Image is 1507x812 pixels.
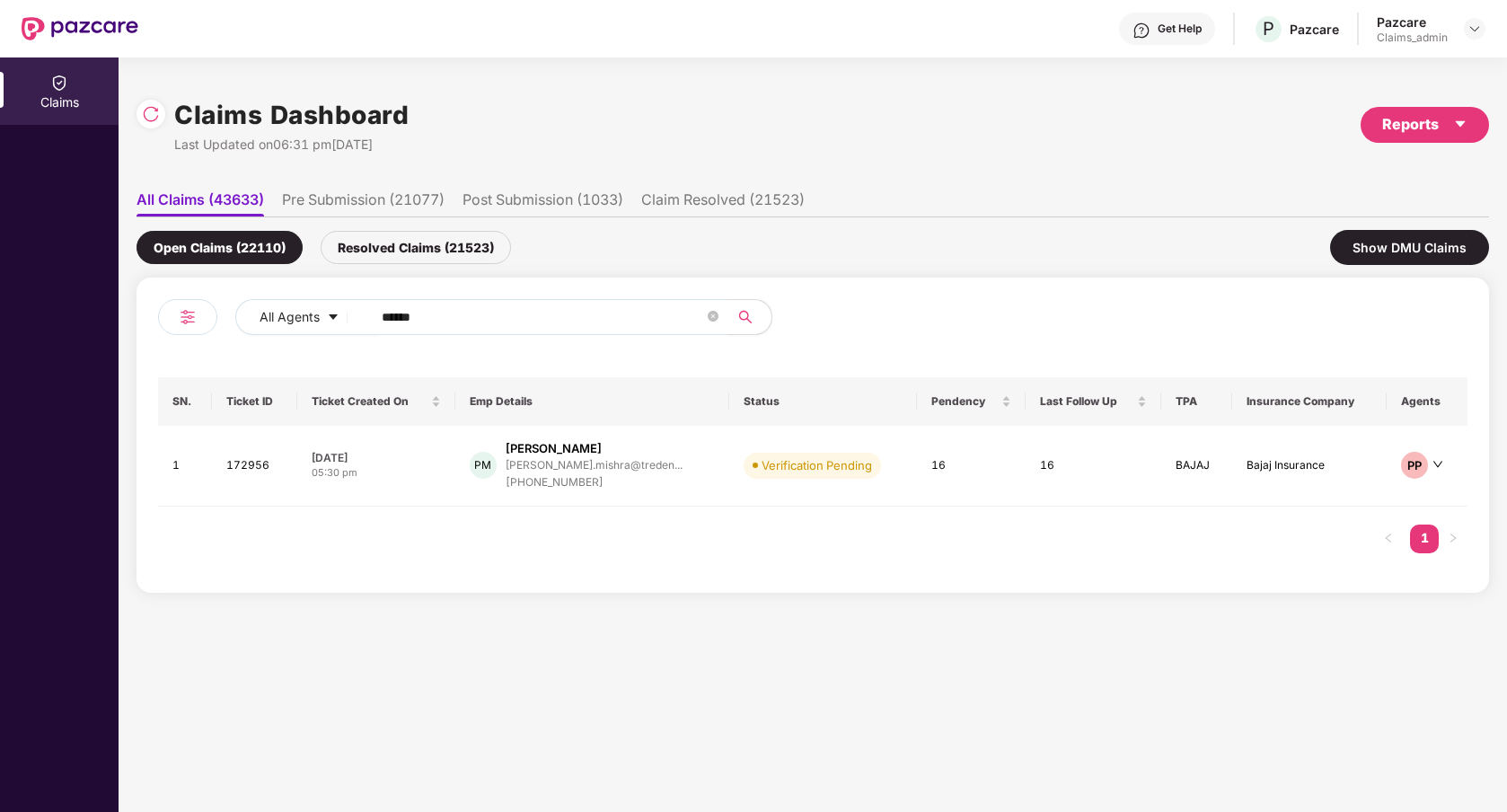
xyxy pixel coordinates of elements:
[1387,377,1467,426] th: Agents
[455,377,729,426] th: Emp Details
[174,95,409,135] h1: Claims Dashboard
[463,190,623,216] li: Post Submission (1033)
[708,309,718,326] span: close-circle
[297,377,455,426] th: Ticket Created On
[1158,22,1202,36] div: Get Help
[641,190,805,216] li: Claim Resolved (21523)
[1383,533,1394,543] span: left
[137,231,303,264] div: Open Claims (22110)
[327,311,339,325] span: caret-down
[1161,377,1232,426] th: TPA
[321,231,511,264] div: Resolved Claims (21523)
[1432,459,1443,470] span: down
[506,474,683,491] div: [PHONE_NUMBER]
[931,394,998,409] span: Pendency
[708,311,718,322] span: close-circle
[1382,113,1467,136] div: Reports
[1026,426,1161,507] td: 16
[1290,21,1339,38] div: Pazcare
[1439,525,1467,553] button: right
[470,452,497,479] div: PM
[1132,22,1150,40] img: svg+xml;base64,PHN2ZyBpZD0iSGVscC0zMngzMiIgeG1sbnM9Imh0dHA6Ly93d3cudzMub3JnLzIwMDAvc3ZnIiB3aWR0aD...
[1330,230,1489,265] div: Show DMU Claims
[727,310,762,324] span: search
[1453,117,1467,131] span: caret-down
[506,440,602,457] div: [PERSON_NAME]
[1263,18,1274,40] span: P
[312,394,427,409] span: Ticket Created On
[282,190,445,216] li: Pre Submission (21077)
[235,299,378,335] button: All Agentscaret-down
[1232,377,1387,426] th: Insurance Company
[762,456,872,474] div: Verification Pending
[22,17,138,40] img: New Pazcare Logo
[1377,13,1448,31] div: Pazcare
[506,459,683,471] div: [PERSON_NAME].mishra@treden...
[1448,533,1459,543] span: right
[137,190,264,216] li: All Claims (43633)
[212,426,297,507] td: 172956
[312,450,441,465] div: [DATE]
[158,377,212,426] th: SN.
[1410,525,1439,552] a: 1
[727,299,772,335] button: search
[1026,377,1161,426] th: Last Follow Up
[1377,31,1448,45] div: Claims_admin
[158,426,212,507] td: 1
[174,135,409,154] div: Last Updated on 06:31 pm[DATE]
[1040,394,1133,409] span: Last Follow Up
[1467,22,1482,36] img: svg+xml;base64,PHN2ZyBpZD0iRHJvcGRvd24tMzJ4MzIiIHhtbG5zPSJodHRwOi8vd3d3LnczLm9yZy8yMDAwL3N2ZyIgd2...
[1401,452,1428,479] div: PP
[1439,525,1467,553] li: Next Page
[50,74,68,92] img: svg+xml;base64,PHN2ZyBpZD0iQ2xhaW0iIHhtbG5zPSJodHRwOi8vd3d3LnczLm9yZy8yMDAwL3N2ZyIgd2lkdGg9IjIwIi...
[212,377,297,426] th: Ticket ID
[1374,525,1403,553] button: left
[1161,426,1232,507] td: BAJAJ
[917,426,1026,507] td: 16
[917,377,1026,426] th: Pendency
[312,465,441,481] div: 05:30 pm
[260,307,320,327] span: All Agents
[729,377,918,426] th: Status
[1410,525,1439,553] li: 1
[142,105,160,123] img: svg+xml;base64,PHN2ZyBpZD0iUmVsb2FkLTMyeDMyIiB4bWxucz0iaHR0cDovL3d3dy53My5vcmcvMjAwMC9zdmciIHdpZH...
[177,306,198,328] img: svg+xml;base64,PHN2ZyB4bWxucz0iaHR0cDovL3d3dy53My5vcmcvMjAwMC9zdmciIHdpZHRoPSIyNCIgaGVpZ2h0PSIyNC...
[1374,525,1403,553] li: Previous Page
[1232,426,1387,507] td: Bajaj Insurance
